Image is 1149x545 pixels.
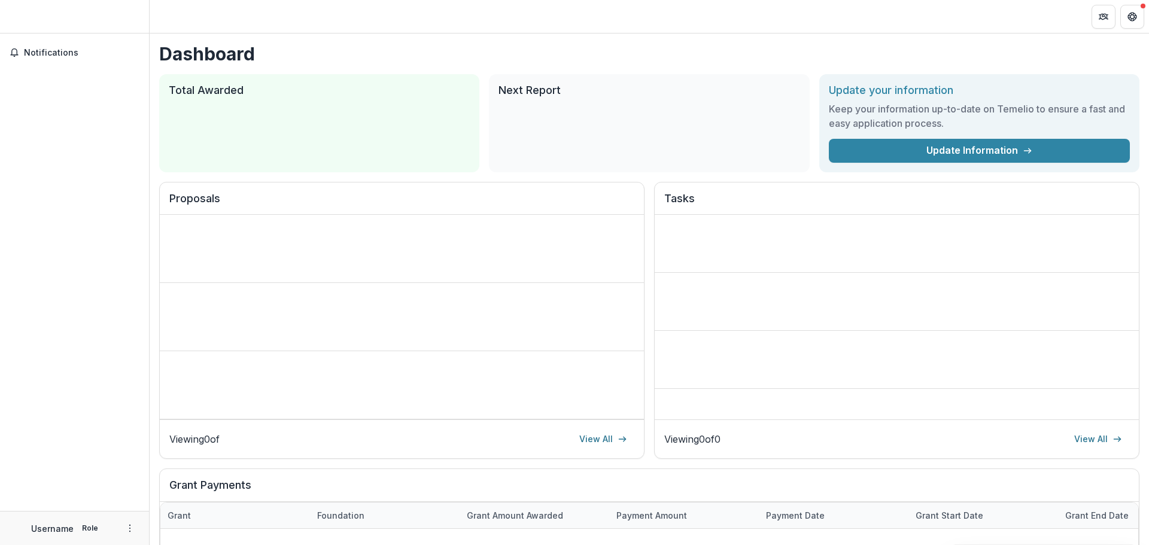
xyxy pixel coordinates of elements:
[24,48,139,58] span: Notifications
[78,523,102,534] p: Role
[664,192,1129,215] h2: Tasks
[572,430,634,449] a: View All
[1092,5,1115,29] button: Partners
[5,43,144,62] button: Notifications
[169,84,470,97] h2: Total Awarded
[169,479,1129,501] h2: Grant Payments
[498,84,800,97] h2: Next Report
[1120,5,1144,29] button: Get Help
[169,192,634,215] h2: Proposals
[123,521,137,535] button: More
[159,43,1139,65] h1: Dashboard
[31,522,74,535] p: Username
[664,432,721,446] p: Viewing 0 of 0
[1067,430,1129,449] a: View All
[829,84,1130,97] h2: Update your information
[829,102,1130,130] h3: Keep your information up-to-date on Temelio to ensure a fast and easy application process.
[169,432,220,446] p: Viewing 0 of
[829,139,1130,163] a: Update Information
